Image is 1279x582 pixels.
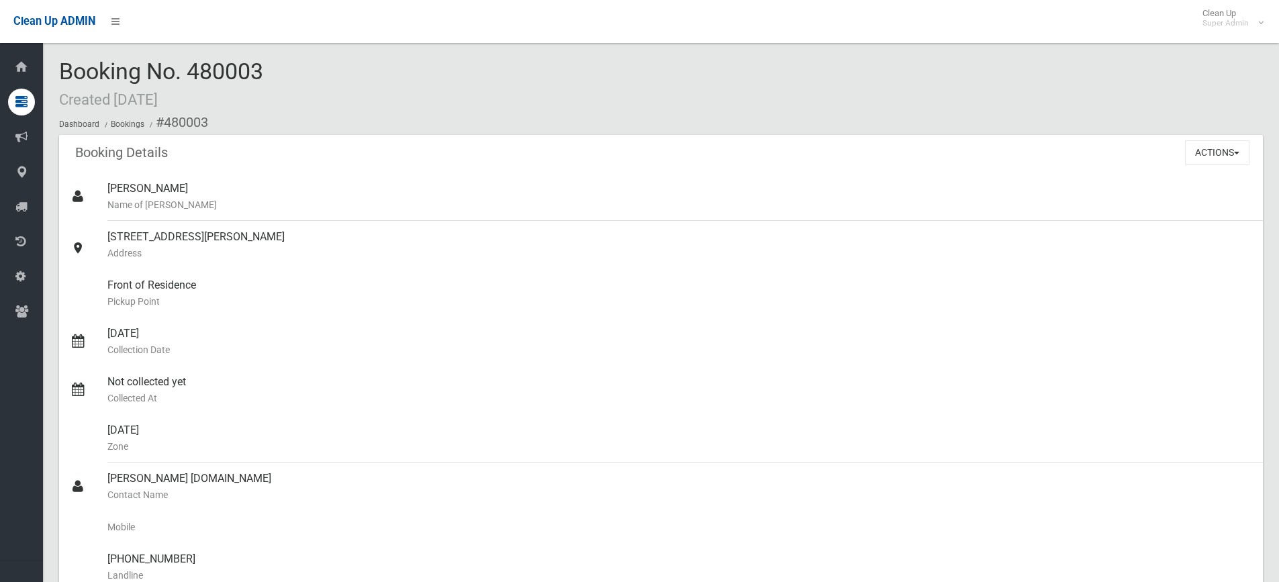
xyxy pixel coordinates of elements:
div: [STREET_ADDRESS][PERSON_NAME] [107,221,1252,269]
a: Bookings [111,119,144,129]
small: Collected At [107,390,1252,406]
small: Address [107,245,1252,261]
div: [DATE] [107,318,1252,366]
header: Booking Details [59,140,184,166]
button: Actions [1185,140,1249,165]
small: Collection Date [107,342,1252,358]
span: Clean Up ADMIN [13,15,95,28]
a: Dashboard [59,119,99,129]
span: Booking No. 480003 [59,58,263,110]
small: Pickup Point [107,293,1252,309]
small: Zone [107,438,1252,454]
div: [PERSON_NAME] [DOMAIN_NAME] [107,463,1252,511]
li: #480003 [146,110,208,135]
div: [DATE] [107,414,1252,463]
div: [PERSON_NAME] [107,173,1252,221]
div: Front of Residence [107,269,1252,318]
small: Mobile [107,519,1252,535]
small: Created [DATE] [59,91,158,108]
div: Not collected yet [107,366,1252,414]
small: Name of [PERSON_NAME] [107,197,1252,213]
small: Contact Name [107,487,1252,503]
span: Clean Up [1196,8,1262,28]
small: Super Admin [1202,18,1249,28]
